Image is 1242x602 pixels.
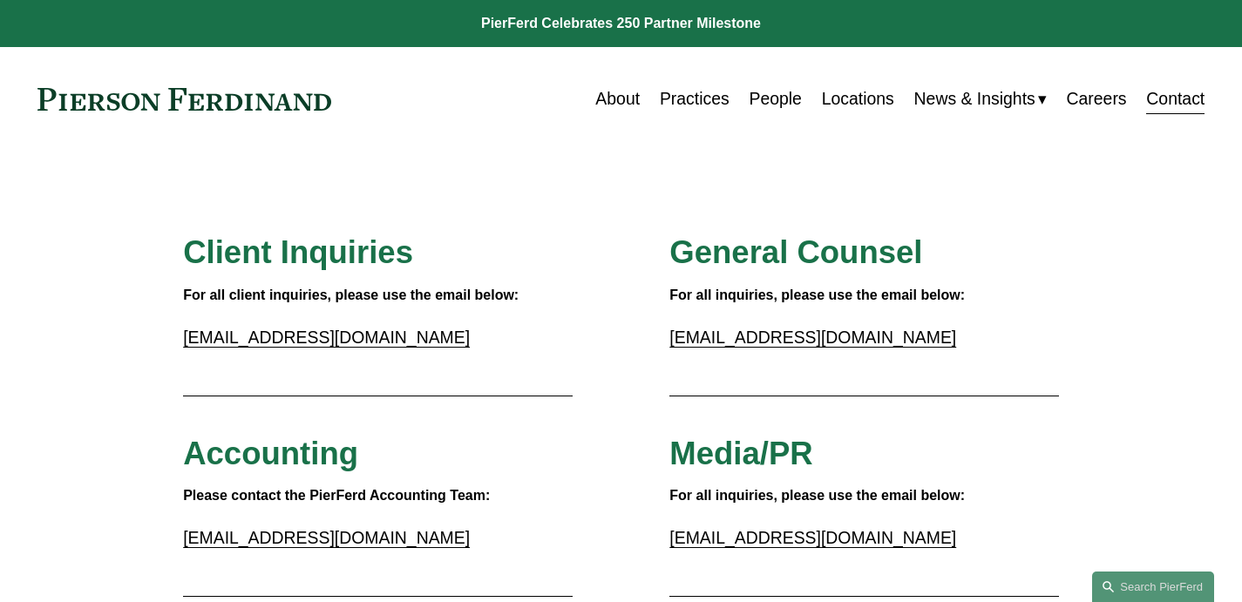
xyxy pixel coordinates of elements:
[183,528,470,547] a: [EMAIL_ADDRESS][DOMAIN_NAME]
[669,328,956,347] a: [EMAIL_ADDRESS][DOMAIN_NAME]
[1067,82,1127,116] a: Careers
[183,234,413,270] span: Client Inquiries
[660,82,730,116] a: Practices
[595,82,640,116] a: About
[183,287,519,302] strong: For all client inquiries, please use the email below:
[669,287,965,302] strong: For all inquiries, please use the email below:
[669,436,812,471] span: Media/PR
[914,84,1035,114] span: News & Insights
[669,488,965,503] strong: For all inquiries, please use the email below:
[1146,82,1205,116] a: Contact
[822,82,894,116] a: Locations
[669,234,922,270] span: General Counsel
[1092,572,1214,602] a: Search this site
[183,328,470,347] a: [EMAIL_ADDRESS][DOMAIN_NAME]
[914,82,1047,116] a: folder dropdown
[669,528,956,547] a: [EMAIL_ADDRESS][DOMAIN_NAME]
[183,436,358,471] span: Accounting
[183,488,490,503] strong: Please contact the PierFerd Accounting Team:
[749,82,801,116] a: People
